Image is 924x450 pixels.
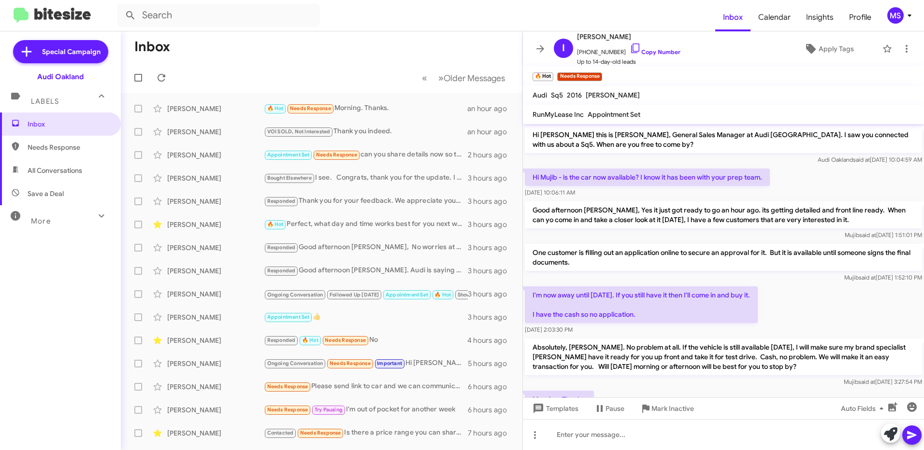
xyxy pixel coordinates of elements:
[798,3,841,31] a: Insights
[715,3,751,31] a: Inbox
[858,378,875,385] span: said at
[467,127,515,137] div: an hour ago
[586,400,632,417] button: Pause
[302,337,318,343] span: 🔥 Hot
[468,312,515,322] div: 3 hours ago
[841,3,879,31] a: Profile
[468,382,515,392] div: 6 hours ago
[267,152,310,158] span: Appointment Set
[167,243,264,253] div: [PERSON_NAME]
[525,189,575,196] span: [DATE] 10:06:11 AM
[525,201,922,228] p: Good afternoon [PERSON_NAME], Yes it just got ready to go an hour ago. its getting detailed and f...
[290,105,331,112] span: Needs Response
[316,152,357,158] span: Needs Response
[577,31,680,42] span: [PERSON_NAME]
[586,91,640,99] span: [PERSON_NAME]
[606,400,624,417] span: Pause
[632,400,702,417] button: Mark Inactive
[267,292,323,298] span: Ongoing Conversation
[751,3,798,31] a: Calendar
[330,292,379,298] span: Followed Up [DATE]
[434,292,451,298] span: 🔥 Hot
[468,359,515,368] div: 5 hours ago
[468,150,515,160] div: 2 hours ago
[525,391,594,408] p: Morning. Thanks.
[533,110,584,119] span: RunMyLease Inc
[468,243,515,253] div: 3 hours ago
[468,266,515,276] div: 3 hours ago
[13,40,108,63] a: Special Campaign
[167,382,264,392] div: [PERSON_NAME]
[377,360,402,366] span: Important
[134,39,170,55] h1: Inbox
[167,173,264,183] div: [PERSON_NAME]
[468,405,515,415] div: 6 hours ago
[267,221,284,227] span: 🔥 Hot
[819,40,854,57] span: Apply Tags
[879,7,913,24] button: MS
[167,104,264,113] div: [PERSON_NAME]
[264,103,467,114] div: Morning. Thanks.
[28,189,64,198] span: Save a Deal
[42,47,101,56] span: Special Campaign
[264,358,468,369] div: Hi [PERSON_NAME], appreciate the follow up. [PERSON_NAME] and I have been back and forth and he l...
[267,198,296,204] span: Responded
[422,72,427,84] span: «
[315,407,343,413] span: Try Pausing
[525,338,922,375] p: Absolutely, [PERSON_NAME]. No problem at all. If the vehicle is still available [DATE], I will ma...
[267,407,308,413] span: Needs Response
[267,383,308,390] span: Needs Response
[844,378,922,385] span: Mujib [DATE] 3:27:54 PM
[859,231,876,239] span: said at
[468,428,515,438] div: 7 hours ago
[264,427,468,438] div: Is there a price range you can share?
[264,219,468,230] div: Perfect, what day and time works best for you next week, I want to make sure my brand specialist ...
[267,337,296,343] span: Responded
[28,142,110,152] span: Needs Response
[567,91,582,99] span: 2016
[167,405,264,415] div: [PERSON_NAME]
[167,220,264,229] div: [PERSON_NAME]
[167,150,264,160] div: [PERSON_NAME]
[444,73,505,84] span: Older Messages
[386,292,428,298] span: Appointment Set
[167,359,264,368] div: [PERSON_NAME]
[533,72,553,81] small: 🔥 Hot
[167,266,264,276] div: [PERSON_NAME]
[267,267,296,274] span: Responded
[267,360,323,366] span: Ongoing Conversation
[325,337,366,343] span: Needs Response
[117,4,320,27] input: Search
[31,97,59,106] span: Labels
[818,156,922,163] span: Audi Oakland [DATE] 10:04:59 AM
[533,91,547,99] span: Audi
[841,400,887,417] span: Auto Fields
[416,68,433,88] button: Previous
[525,244,922,271] p: One customer is filling out an application online to secure an approval for it. But it is availab...
[267,314,310,320] span: Appointment Set
[264,149,468,160] div: can you share details now so that I am clear when I visit
[167,127,264,137] div: [PERSON_NAME]
[551,91,563,99] span: Sq5
[853,156,870,163] span: said at
[458,292,511,298] span: Showed up and SOLD
[433,68,511,88] button: Next
[31,217,51,225] span: More
[167,428,264,438] div: [PERSON_NAME]
[468,289,515,299] div: 3 hours ago
[167,289,264,299] div: [PERSON_NAME]
[267,430,294,436] span: Contacted
[844,274,922,281] span: Mujib [DATE] 1:52:10 PM
[300,430,341,436] span: Needs Response
[264,404,468,415] div: I'm out of pocket for another week
[28,166,82,175] span: All Conversations
[264,126,467,137] div: Thank you indeed.
[167,197,264,206] div: [PERSON_NAME]
[467,336,515,345] div: 4 hours ago
[264,265,468,276] div: Good afternoon [PERSON_NAME]. Audi is saying the all-new/redesigned Q7 is expected to arrive in l...
[845,231,922,239] span: Mujib [DATE] 1:51:01 PM
[37,72,84,82] div: Audi Oakland
[588,110,640,119] span: Appointment Set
